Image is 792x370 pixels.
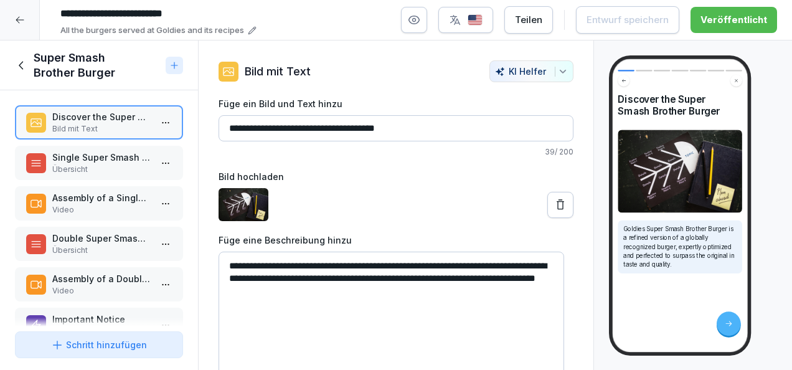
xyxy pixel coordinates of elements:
div: Important NoticeHervorhebung [15,308,183,342]
p: Assembly of a Single Super Smash Brother Burger [52,191,151,204]
div: Single Super Smash BrotherÜbersicht [15,146,183,180]
p: Assembly of a Double Super Smash Brother Burger [52,272,151,285]
label: Bild hochladen [219,170,573,183]
p: Single Super Smash Brother [52,151,151,164]
img: Bild und Text Vorschau [618,130,742,212]
div: Teilen [515,13,542,27]
button: Entwurf speichern [576,6,679,34]
p: Important Notice [52,313,151,326]
div: Veröffentlicht [700,13,767,27]
p: Video [52,204,151,216]
p: All the burgers served at Goldies and its recipes [60,24,244,37]
div: Assembly of a Single Super Smash Brother BurgerVideo [15,186,183,221]
label: Füge ein Bild und Text hinzu [219,97,573,110]
button: Schritt hinzufügen [15,331,183,358]
div: Schritt hinzufügen [51,338,147,351]
button: Veröffentlicht [691,7,777,33]
h4: Discover the Super Smash Brother Burger [618,93,742,117]
div: Double Super Smash Brother BurgerÜbersicht [15,227,183,261]
button: KI Helfer [489,60,573,82]
p: Video [52,285,151,296]
div: KI Helfer [495,66,568,77]
button: Teilen [504,6,553,34]
img: us.svg [468,14,483,26]
div: Assembly of a Double Super Smash Brother BurgerVideo [15,267,183,301]
div: Discover the Super Smash Brother BurgerBild mit Text [15,105,183,140]
p: Bild mit Text [245,63,311,80]
p: Double Super Smash Brother Burger [52,232,151,245]
p: Bild mit Text [52,123,151,135]
label: Füge eine Beschreibung hinzu [219,234,573,247]
p: Übersicht [52,245,151,256]
div: Entwurf speichern [587,13,669,27]
img: hoic0f35k9ujmmw1k5inpbnq.png [219,188,268,221]
p: Übersicht [52,164,151,175]
h1: Super Smash Brother Burger [34,50,161,80]
p: 39 / 200 [219,146,573,158]
p: Discover the Super Smash Brother Burger [52,110,151,123]
p: Goldies Super Smash Brother Burger is a refined version of a globally recognized burger, expertly... [623,224,737,269]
